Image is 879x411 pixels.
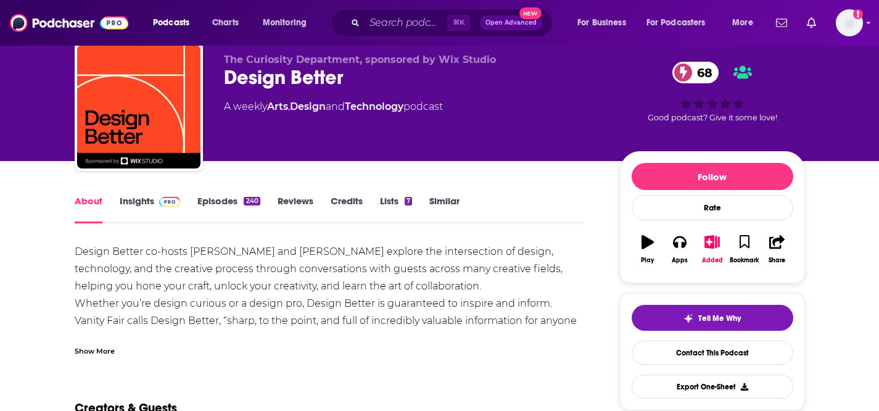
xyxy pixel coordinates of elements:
[632,305,793,331] button: tell me why sparkleTell Me Why
[224,99,443,114] div: A weekly podcast
[769,257,785,264] div: Share
[144,13,205,33] button: open menu
[429,195,460,223] a: Similar
[224,54,496,65] span: The Curiosity Department, sponsored by Wix Studio
[664,227,696,272] button: Apps
[632,227,664,272] button: Play
[672,257,688,264] div: Apps
[702,257,723,264] div: Added
[672,62,719,83] a: 68
[244,197,260,205] div: 240
[732,14,753,31] span: More
[331,195,363,223] a: Credits
[724,13,769,33] button: open menu
[159,197,181,207] img: Podchaser Pro
[632,375,793,399] button: Export One-Sheet
[288,101,290,112] span: ,
[771,12,792,33] a: Show notifications dropdown
[365,13,447,33] input: Search podcasts, credits, & more...
[153,14,189,31] span: Podcasts
[485,20,537,26] span: Open Advanced
[342,9,564,37] div: Search podcasts, credits, & more...
[204,13,246,33] a: Charts
[197,195,260,223] a: Episodes240
[577,14,626,31] span: For Business
[632,341,793,365] a: Contact This Podcast
[836,9,863,36] span: Logged in as redsetterpr
[836,9,863,36] img: User Profile
[405,197,412,205] div: 7
[75,243,584,347] div: Design Better co-hosts [PERSON_NAME] and [PERSON_NAME] explore the intersection of design, techno...
[683,313,693,323] img: tell me why sparkle
[632,163,793,190] button: Follow
[761,227,793,272] button: Share
[802,12,821,33] a: Show notifications dropdown
[685,62,719,83] span: 68
[836,9,863,36] button: Show profile menu
[632,195,793,220] div: Rate
[290,101,326,112] a: Design
[698,313,741,323] span: Tell Me Why
[10,11,128,35] img: Podchaser - Follow, Share and Rate Podcasts
[380,195,412,223] a: Lists7
[480,15,542,30] button: Open AdvancedNew
[648,113,777,122] span: Good podcast? Give it some love!
[326,101,345,112] span: and
[345,101,403,112] a: Technology
[696,227,728,272] button: Added
[728,227,761,272] button: Bookmark
[267,101,288,112] a: Arts
[569,13,642,33] button: open menu
[75,195,102,223] a: About
[730,257,759,264] div: Bookmark
[620,54,805,130] div: 68Good podcast? Give it some love!
[447,15,470,31] span: ⌘ K
[646,14,706,31] span: For Podcasters
[638,13,724,33] button: open menu
[77,45,200,168] img: Design Better
[278,195,313,223] a: Reviews
[519,7,542,19] span: New
[254,13,323,33] button: open menu
[120,195,181,223] a: InsightsPodchaser Pro
[853,9,863,19] svg: Add a profile image
[641,257,654,264] div: Play
[212,14,239,31] span: Charts
[263,14,307,31] span: Monitoring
